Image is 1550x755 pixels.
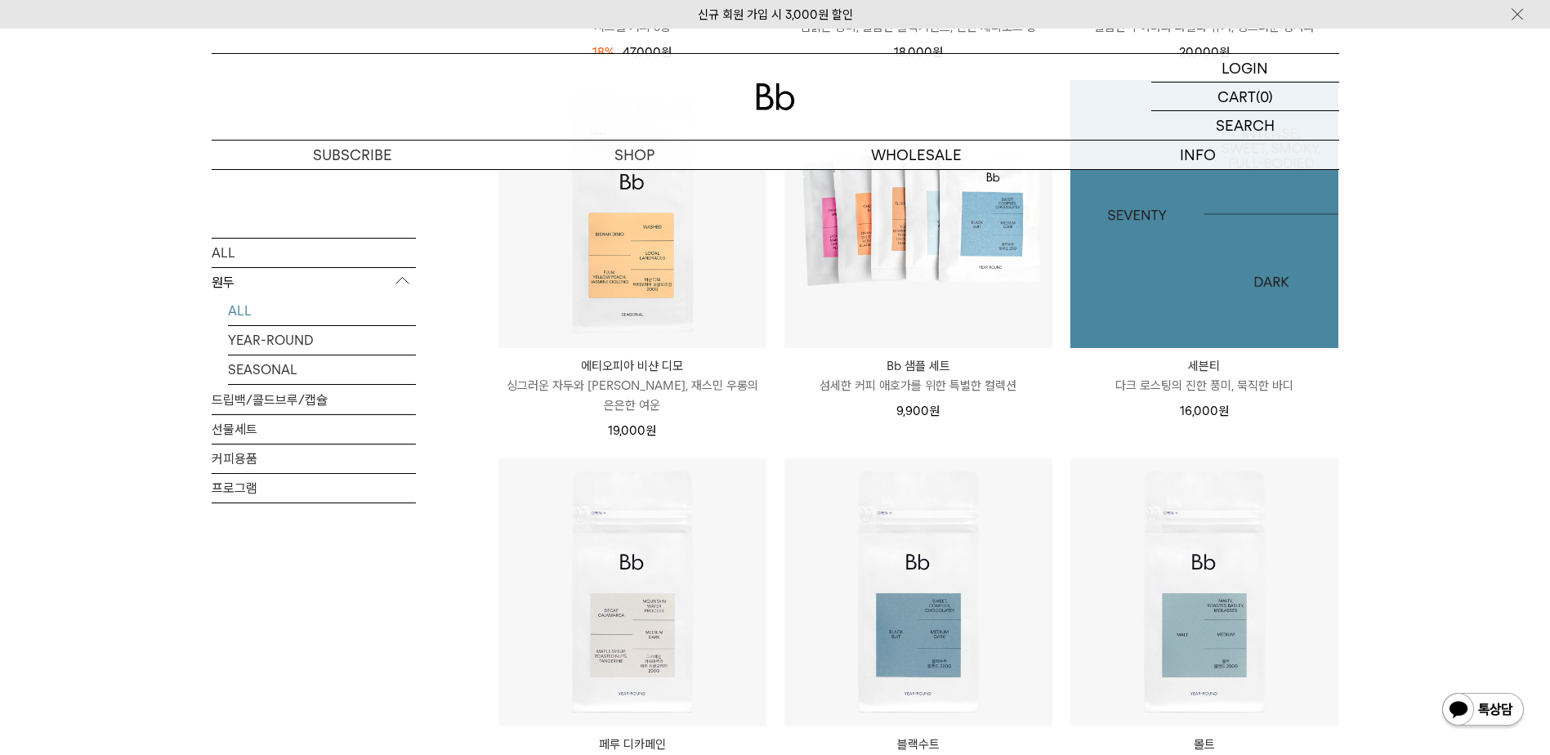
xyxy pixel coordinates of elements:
a: Bb 샘플 세트 섬세한 커피 애호가를 위한 특별한 컬렉션 [784,356,1052,395]
a: 세븐티 [1070,80,1338,348]
img: 몰트 [1070,458,1338,726]
img: 블랙수트 [784,458,1052,726]
img: 로고 [756,83,795,110]
p: 섬세한 커피 애호가를 위한 특별한 컬렉션 [784,376,1052,395]
p: Bb 샘플 세트 [784,356,1052,376]
p: 다크 로스팅의 진한 풍미, 묵직한 바디 [1070,376,1338,395]
p: 세븐티 [1070,356,1338,376]
span: 9,900 [896,404,940,418]
span: 원 [1218,404,1229,418]
span: 16,000 [1180,404,1229,418]
img: 에티오피아 비샨 디모 [498,80,766,348]
a: ALL [228,296,416,324]
span: 원 [645,423,656,438]
img: Bb 샘플 세트 [784,80,1052,348]
a: YEAR-ROUND [228,325,416,354]
a: 드립백/콜드브루/캡슐 [212,385,416,413]
a: 선물세트 [212,414,416,443]
a: 커피용품 [212,444,416,472]
a: CART (0) [1151,83,1339,111]
a: SEASONAL [228,355,416,383]
p: 블랙수트 [784,735,1052,754]
p: WHOLESALE [775,141,1057,169]
p: INFO [1057,141,1339,169]
a: 세븐티 다크 로스팅의 진한 풍미, 묵직한 바디 [1070,356,1338,395]
img: 페루 디카페인 [498,458,766,726]
p: LOGIN [1222,54,1268,82]
p: 몰트 [1070,735,1338,754]
span: 19,000 [608,423,656,438]
a: LOGIN [1151,54,1339,83]
p: 싱그러운 자두와 [PERSON_NAME], 재스민 우롱의 은은한 여운 [498,376,766,415]
a: ALL [212,238,416,266]
p: 원두 [212,267,416,297]
p: 페루 디카페인 [498,735,766,754]
img: 카카오톡 채널 1:1 채팅 버튼 [1441,691,1525,730]
a: 프로그램 [212,473,416,502]
a: 에티오피아 비샨 디모 싱그러운 자두와 [PERSON_NAME], 재스민 우롱의 은은한 여운 [498,356,766,415]
span: 원 [929,404,940,418]
p: 에티오피아 비샨 디모 [498,356,766,376]
a: SHOP [494,141,775,169]
a: SUBSCRIBE [212,141,494,169]
p: SEARCH [1216,111,1275,140]
a: 신규 회원 가입 시 3,000원 할인 [698,7,853,22]
p: (0) [1256,83,1273,110]
p: CART [1217,83,1256,110]
img: 1000000256_add2_011.jpg [1070,80,1338,348]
